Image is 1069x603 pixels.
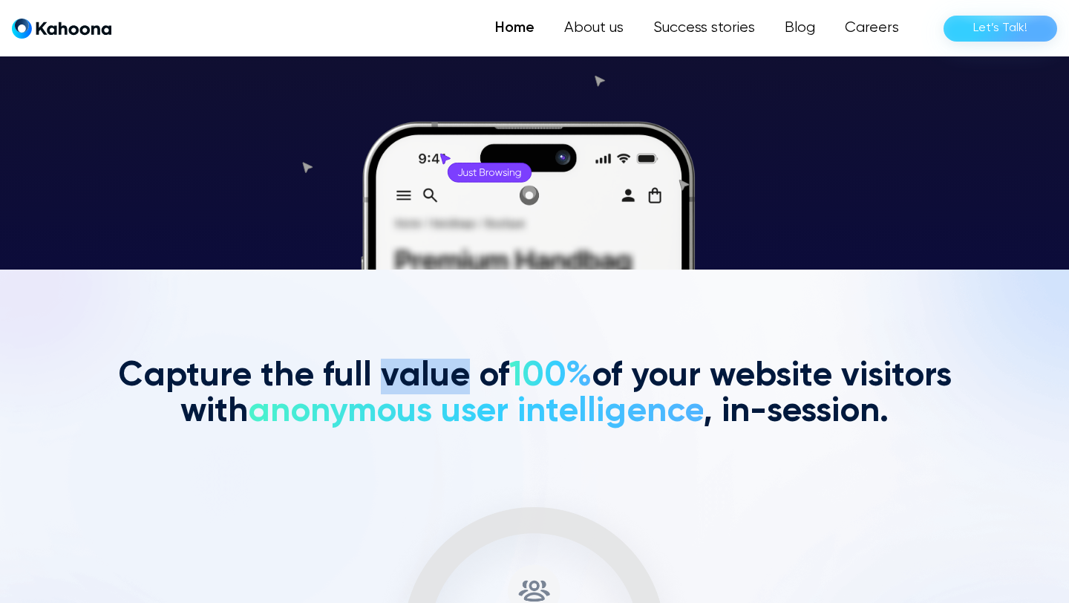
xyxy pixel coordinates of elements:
a: Careers [830,13,914,43]
span: 100% [509,359,592,393]
g: Just Browsing [458,169,521,178]
a: Blog [770,13,830,43]
a: home [12,18,111,39]
a: Home [480,13,549,43]
a: Let’s Talk! [944,16,1057,42]
h2: Capture the full value of of your website visitors with , in-session. [111,359,958,430]
a: Success stories [638,13,770,43]
div: Let’s Talk! [973,16,1027,40]
a: About us [549,13,638,43]
span: anonymous user intelligence [248,394,703,428]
